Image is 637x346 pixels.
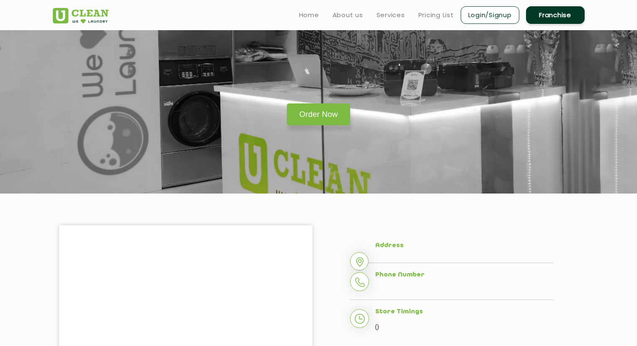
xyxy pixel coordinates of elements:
p: () [375,320,553,333]
h5: Store Timings [375,308,553,316]
img: UClean Laundry and Dry Cleaning [53,8,108,23]
a: About us [333,10,363,20]
a: Pricing List [418,10,454,20]
a: Services [377,10,405,20]
h5: Address [375,242,553,250]
a: Order Now [287,103,351,125]
h5: Phone Number [375,271,553,279]
a: Login/Signup [461,6,519,24]
a: Home [299,10,319,20]
a: Franchise [526,6,585,24]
